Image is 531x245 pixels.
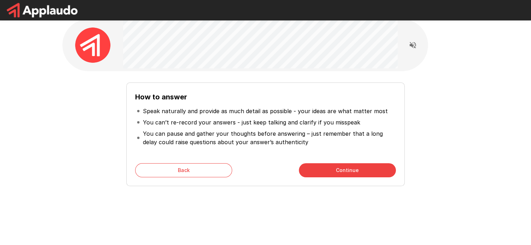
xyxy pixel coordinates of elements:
[406,38,420,52] button: Read questions aloud
[75,27,110,63] img: applaudo_avatar.png
[135,93,187,101] b: How to answer
[299,163,396,177] button: Continue
[143,129,394,146] p: You can pause and gather your thoughts before answering – just remember that a long delay could r...
[143,107,388,115] p: Speak naturally and provide as much detail as possible - your ideas are what matter most
[135,163,232,177] button: Back
[143,118,360,127] p: You can’t re-record your answers - just keep talking and clarify if you misspeak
